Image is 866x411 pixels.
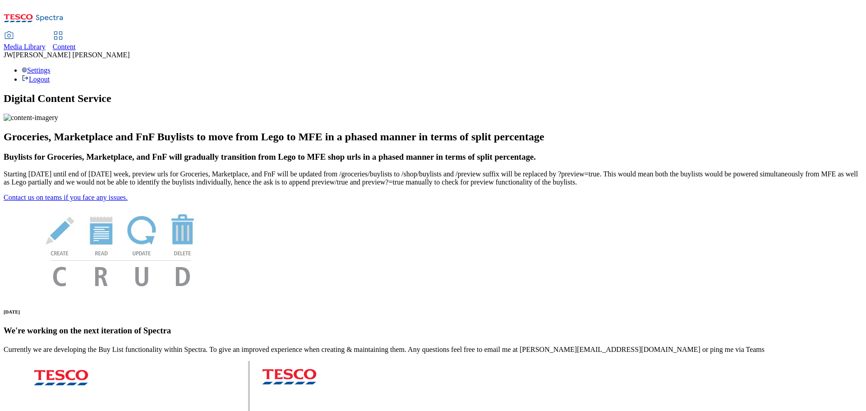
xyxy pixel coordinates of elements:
a: Settings [22,66,51,74]
img: content-imagery [4,114,58,122]
a: Media Library [4,32,46,51]
h6: [DATE] [4,309,862,314]
span: JW [4,51,13,59]
span: Media Library [4,43,46,51]
a: Contact us on teams if you face any issues. [4,194,128,201]
p: Currently we are developing the Buy List functionality within Spectra. To give an improved experi... [4,346,862,354]
span: [PERSON_NAME] [PERSON_NAME] [13,51,129,59]
h3: We're working on the next iteration of Spectra [4,326,862,336]
a: Content [53,32,76,51]
span: Content [53,43,76,51]
h1: Digital Content Service [4,92,862,105]
img: News Image [4,202,238,296]
h2: Groceries, Marketplace and FnF Buylists to move from Lego to MFE in a phased manner in terms of s... [4,131,862,143]
p: Starting [DATE] until end of [DATE] week, preview urls for Groceries, Marketplace, and FnF will b... [4,170,862,186]
a: Logout [22,75,50,83]
h3: Buylists for Groceries, Marketplace, and FnF will gradually transition from Lego to MFE shop urls... [4,152,862,162]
